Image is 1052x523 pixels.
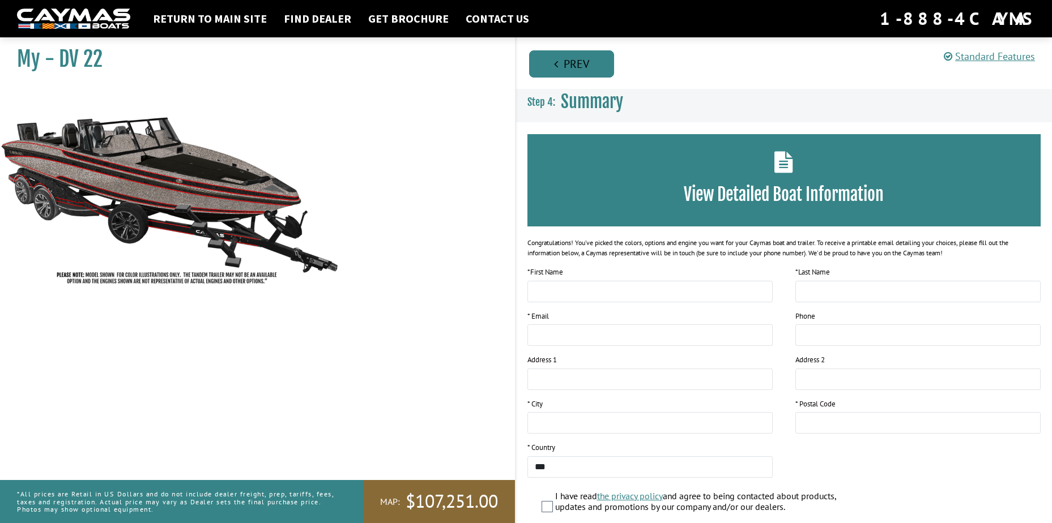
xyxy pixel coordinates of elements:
label: Address 1 [527,354,557,366]
a: Contact Us [460,11,535,26]
a: the privacy policy [597,490,663,501]
div: 1-888-4CAYMAS [880,6,1035,31]
label: * Email [527,311,549,322]
h3: View Detailed Boat Information [544,184,1024,205]
h1: My - DV 22 [17,46,487,72]
label: * City [527,398,543,410]
span: MAP: [380,496,400,508]
label: Last Name [795,267,830,278]
label: Address 2 [795,354,825,366]
a: Return to main site [147,11,272,26]
label: First Name [527,267,563,278]
a: Find Dealer [278,11,357,26]
div: Congratulations! You’ve picked the colors, options and engine you want for your Caymas boat and t... [527,238,1041,258]
span: $107,251.00 [406,490,498,513]
label: * Country [527,442,555,453]
a: Get Brochure [363,11,454,26]
label: Phone [795,311,815,322]
p: *All prices are Retail in US Dollars and do not include dealer freight, prep, tariffs, fees, taxe... [17,485,338,518]
a: Prev [529,50,614,78]
label: * Postal Code [795,398,836,410]
a: MAP:$107,251.00 [363,480,515,523]
label: I have read and agree to being contacted about products, updates and promotions by our company an... [555,491,855,515]
a: Standard Features [944,50,1035,63]
span: Summary [561,91,623,112]
img: white-logo-c9c8dbefe5ff5ceceb0f0178aa75bf4bb51f6bca0971e226c86eb53dfe498488.png [17,8,130,29]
